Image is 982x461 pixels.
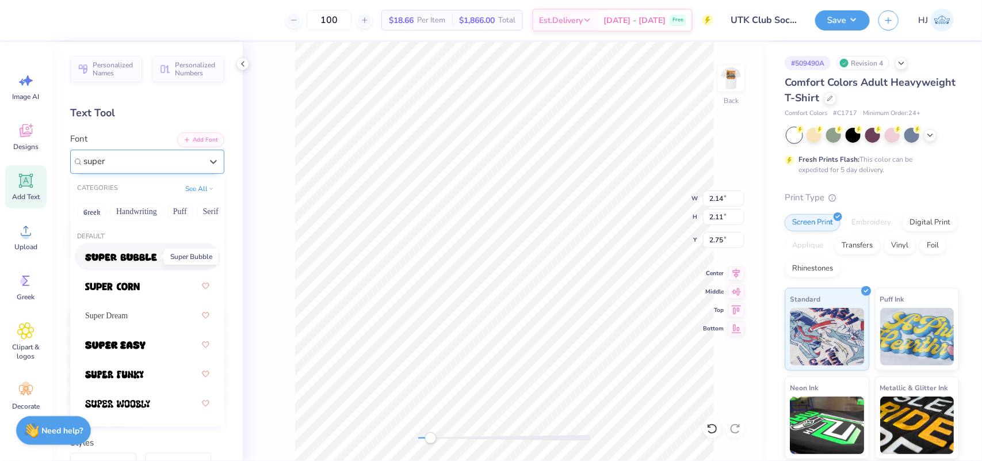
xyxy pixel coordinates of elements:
[880,308,954,365] img: Puff Ink
[703,287,724,296] span: Middle
[7,342,45,361] span: Clipart & logos
[85,371,144,379] img: Super Funky
[790,382,818,394] span: Neon Ink
[70,105,224,121] div: Text Tool
[603,14,666,26] span: [DATE] - [DATE]
[12,402,40,411] span: Decorate
[724,96,739,106] div: Back
[815,10,870,31] button: Save
[167,203,193,221] button: Puff
[836,56,889,70] div: Revision 4
[498,14,515,26] span: Total
[785,109,827,119] span: Comfort Colors
[13,92,40,101] span: Image AI
[902,214,958,231] div: Digital Print
[884,237,916,254] div: Vinyl
[790,293,820,305] span: Standard
[863,109,920,119] span: Minimum Order: 24 +
[177,132,224,147] button: Add Font
[110,203,163,221] button: Handwriting
[834,237,880,254] div: Transfers
[880,382,948,394] span: Metallic & Glitter Ink
[703,269,724,278] span: Center
[13,142,39,151] span: Designs
[798,154,940,175] div: This color can be expedited for 5 day delivery.
[42,425,83,436] strong: Need help?
[880,293,904,305] span: Puff Ink
[70,232,224,242] div: Default
[12,192,40,201] span: Add Text
[913,9,959,32] a: HJ
[539,14,583,26] span: Est. Delivery
[919,237,946,254] div: Foil
[918,14,928,27] span: HJ
[197,203,225,221] button: Serif
[77,203,106,221] button: Greek
[703,324,724,333] span: Bottom
[389,14,414,26] span: $18.66
[85,283,140,291] img: Super Corn
[307,10,351,31] input: – –
[175,61,217,77] span: Personalized Numbers
[85,400,150,408] img: Super Woobly
[673,16,683,24] span: Free
[844,214,899,231] div: Embroidery
[459,14,495,26] span: $1,866.00
[833,109,857,119] span: # C1717
[785,260,840,277] div: Rhinestones
[703,306,724,315] span: Top
[182,183,217,195] button: See All
[931,9,954,32] img: Hughe Josh Cabanete
[17,292,35,302] span: Greek
[785,191,959,204] div: Print Type
[722,9,807,32] input: Untitled Design
[85,341,146,349] img: Super Easy
[785,75,956,105] span: Comfort Colors Adult Heavyweight T-Shirt
[85,310,128,322] span: Super Dream
[417,14,445,26] span: Per Item
[720,67,743,90] img: Back
[785,214,840,231] div: Screen Print
[785,237,831,254] div: Applique
[880,397,954,454] img: Metallic & Glitter Ink
[93,61,135,77] span: Personalized Names
[70,132,87,146] label: Font
[790,397,864,454] img: Neon Ink
[152,56,224,82] button: Personalized Numbers
[790,308,864,365] img: Standard
[77,184,118,193] div: CATEGORIES
[85,253,157,261] img: Super Bubble
[798,155,859,164] strong: Fresh Prints Flash:
[14,242,37,252] span: Upload
[425,432,437,444] div: Accessibility label
[164,249,219,265] div: Super Bubble
[70,56,142,82] button: Personalized Names
[785,56,831,70] div: # 509490A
